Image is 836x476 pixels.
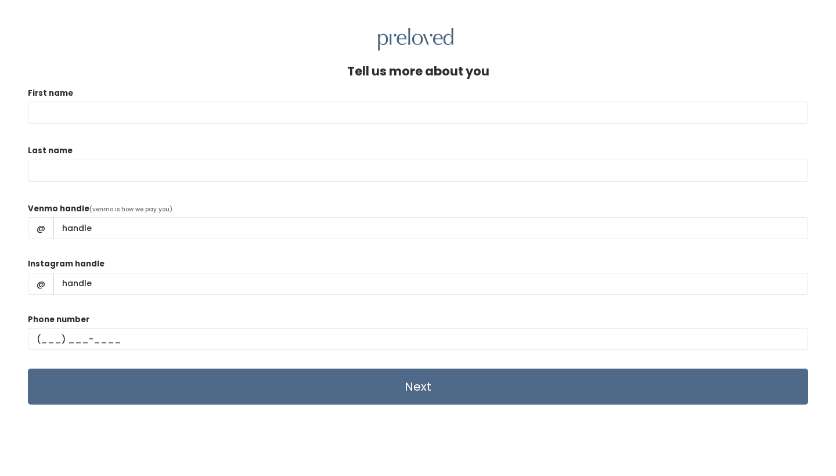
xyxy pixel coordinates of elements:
[89,205,172,214] span: (venmo is how we pay you)
[28,328,808,350] input: (___) ___-____
[378,28,453,51] img: preloved logo
[28,314,89,326] label: Phone number
[28,273,54,295] span: @
[28,258,105,270] label: Instagram handle
[28,88,73,99] label: First name
[28,369,808,405] input: Next
[28,203,89,215] label: Venmo handle
[53,217,808,239] input: handle
[347,64,489,78] h4: Tell us more about you
[28,145,73,157] label: Last name
[28,217,54,239] span: @
[53,273,808,295] input: handle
